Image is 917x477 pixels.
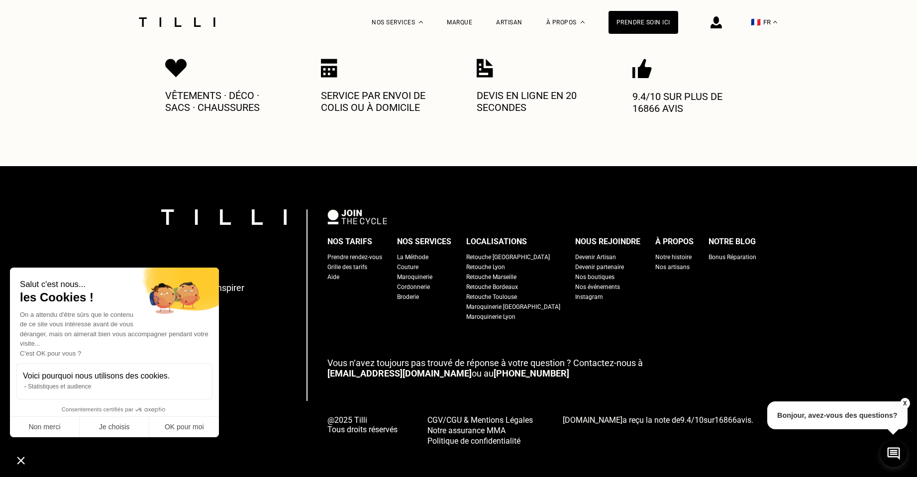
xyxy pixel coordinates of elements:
p: Vêtements · Déco · Sacs · Chaussures [165,90,285,113]
p: 9.4/10 sur plus de 16866 avis [632,91,752,114]
span: Tous droits réservés [327,425,398,434]
p: Bonjour, avez-vous des questions? [767,401,908,429]
span: @2025 Tilli [327,415,398,425]
a: Retouche [GEOGRAPHIC_DATA] [466,252,550,262]
a: Maroquinerie [397,272,432,282]
img: Icon [321,59,337,78]
a: Cordonnerie [397,282,430,292]
a: Prendre rendez-vous [327,252,382,262]
p: Service par envoi de colis ou à domicile [321,90,440,113]
a: Grille des tarifs [327,262,367,272]
div: À propos [655,234,694,249]
img: icône connexion [711,16,722,28]
img: Logo du service de couturière Tilli [135,17,219,27]
span: CGV/CGU & Mentions Légales [427,415,533,425]
img: logo Join The Cycle [327,209,387,224]
span: 9.4 [680,415,691,425]
a: Politique de confidentialité [427,435,533,446]
span: 10 [695,415,704,425]
a: Retouche Bordeaux [466,282,518,292]
span: / [680,415,704,425]
a: Maroquinerie Lyon [466,312,515,322]
a: Broderie [397,292,419,302]
span: Notre assurance MMA [427,426,506,435]
img: Icon [632,59,652,79]
a: Aide [327,272,339,282]
div: Localisations [466,234,527,249]
span: Politique de confidentialité [427,436,520,446]
a: Retouche Lyon [466,262,505,272]
img: menu déroulant [773,21,777,23]
a: Notre assurance MMA [427,425,533,435]
a: Artisan [496,19,522,26]
a: [EMAIL_ADDRESS][DOMAIN_NAME] [327,368,472,379]
p: ou au [327,358,756,379]
a: Maroquinerie [GEOGRAPHIC_DATA] [466,302,560,312]
a: Nos artisans [655,262,690,272]
div: Nos tarifs [327,234,372,249]
img: Menu déroulant à propos [581,21,585,23]
a: Nos événements [575,282,620,292]
img: logo Tilli [161,209,287,225]
p: Devis en ligne en 20 secondes [477,90,596,113]
a: Devenir partenaire [575,262,624,272]
span: a reçu la note de sur avis. [563,415,753,425]
a: Prendre soin ici [609,11,678,34]
a: Bonus Réparation [709,252,756,262]
a: Notre histoire [655,252,692,262]
span: [DOMAIN_NAME] [563,415,622,425]
a: La Méthode [397,252,428,262]
div: Nos services [397,234,451,249]
a: [PHONE_NUMBER] [494,368,569,379]
a: Retouche Toulouse [466,292,517,302]
a: Marque [447,19,472,26]
span: 16866 [714,415,737,425]
span: Vous n‘avez toujours pas trouvé de réponse à votre question ? Contactez-nous à [327,358,643,368]
div: Nous rejoindre [575,234,640,249]
a: Couture [397,262,418,272]
img: Icon [165,59,187,78]
img: Icon [477,59,493,78]
a: CGV/CGU & Mentions Légales [427,414,533,425]
button: X [900,398,910,409]
img: Menu déroulant [419,21,423,23]
a: Nos boutiques [575,272,614,282]
a: Retouche Marseille [466,272,516,282]
span: 🇫🇷 [751,17,761,27]
a: Instagram [575,292,603,302]
div: Notre blog [709,234,756,249]
a: Devenir Artisan [575,252,616,262]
